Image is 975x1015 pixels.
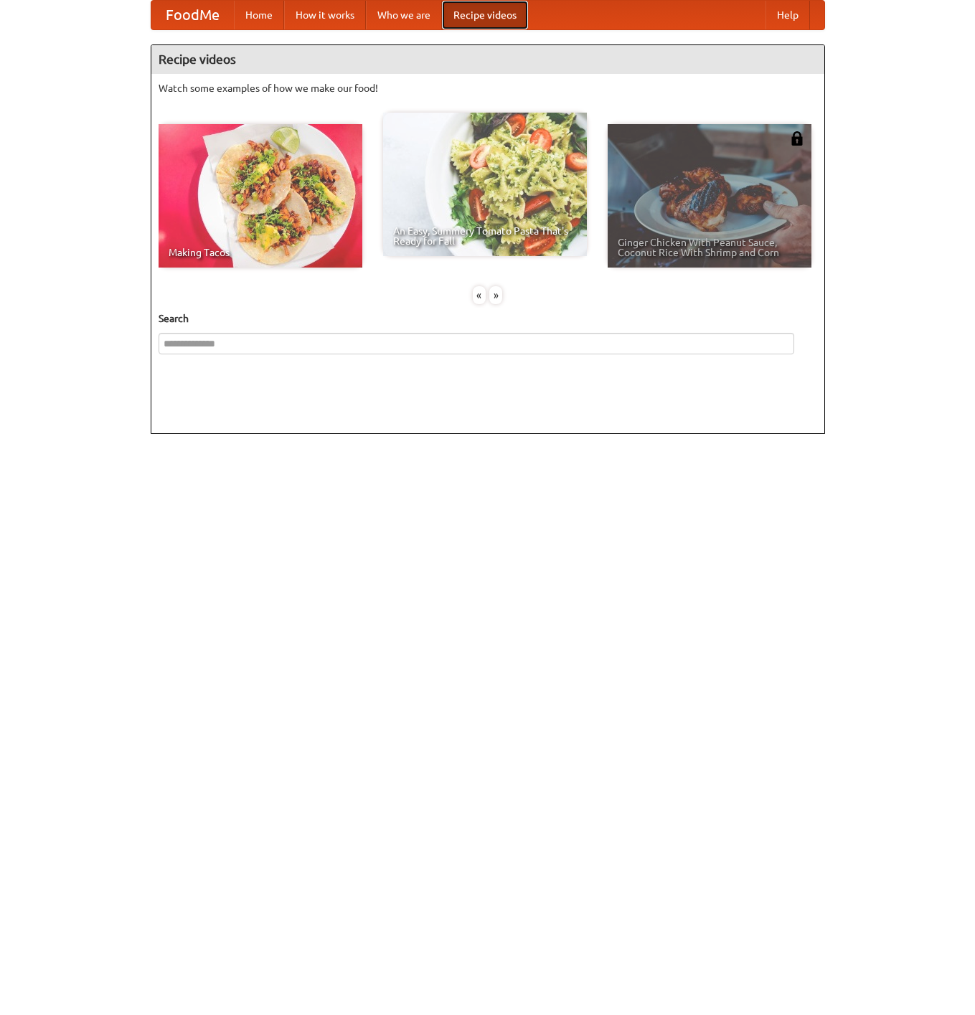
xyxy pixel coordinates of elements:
a: Who we are [366,1,442,29]
span: An Easy, Summery Tomato Pasta That's Ready for Fall [393,226,577,246]
h4: Recipe videos [151,45,824,74]
div: » [489,286,502,304]
a: How it works [284,1,366,29]
a: Recipe videos [442,1,528,29]
a: FoodMe [151,1,234,29]
a: Help [766,1,810,29]
img: 483408.png [790,131,804,146]
p: Watch some examples of how we make our food! [159,81,817,95]
span: Making Tacos [169,247,352,258]
a: Making Tacos [159,124,362,268]
div: « [473,286,486,304]
h5: Search [159,311,817,326]
a: An Easy, Summery Tomato Pasta That's Ready for Fall [383,113,587,256]
a: Home [234,1,284,29]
